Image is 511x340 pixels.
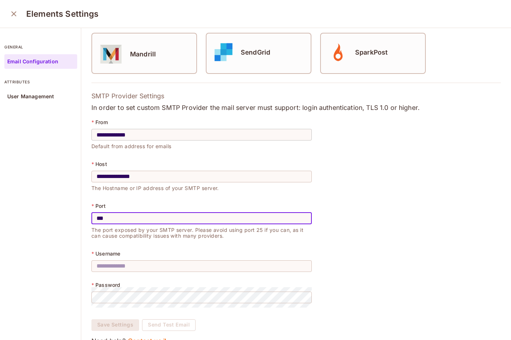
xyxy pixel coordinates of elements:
p: general [4,44,77,50]
p: Default from address for emails [91,141,312,149]
button: Send Test Email [142,319,196,331]
h5: SparkPost [355,49,388,56]
h5: Mandrill [130,51,156,58]
p: Password [95,282,120,288]
p: SMTP Provider Settings [91,92,501,100]
h5: SendGrid [241,49,270,56]
p: The Hostname or IP address of your SMTP server. [91,182,312,191]
button: Save Settings [91,319,139,331]
p: From [95,119,108,125]
p: Username [95,251,120,257]
p: attributes [4,79,77,85]
button: close [7,7,21,21]
p: Port [95,203,106,209]
h3: Elements Settings [26,9,99,19]
p: Host [95,161,107,167]
p: Email Configuration [7,59,58,64]
p: The port exposed by your SMTP server. Please avoid using port 25 if you can, as it can cause comp... [91,224,312,239]
p: User Management [7,94,54,99]
p: In order to set custom SMTP Provider the mail server must support: login authentication, TLS 1.0 ... [91,103,501,112]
